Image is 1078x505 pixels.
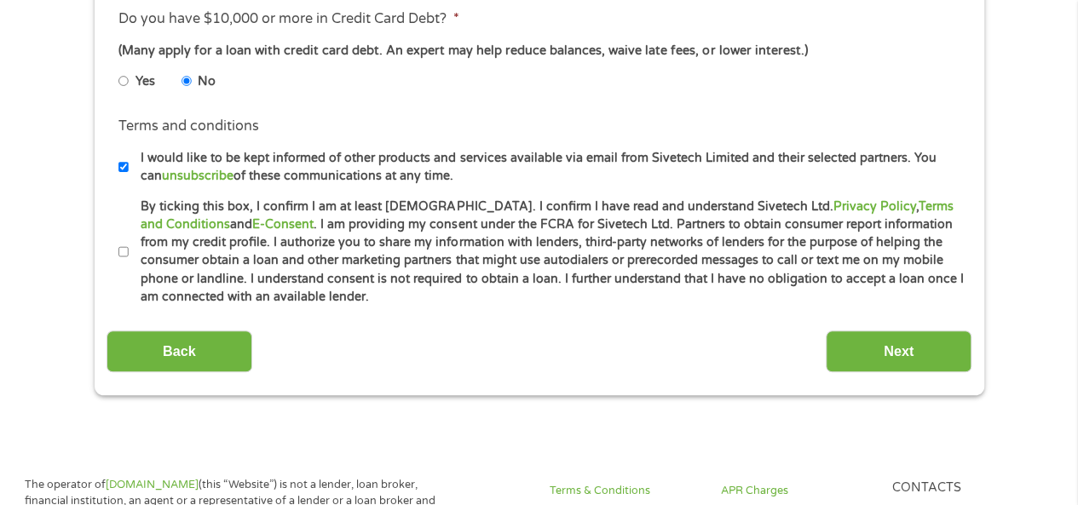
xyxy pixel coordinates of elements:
[107,330,252,372] input: Back
[252,217,314,232] a: E-Consent
[118,42,959,60] div: (Many apply for a loan with credit card debt. An expert may help reduce balances, waive late fees...
[106,478,199,491] a: [DOMAIN_NAME]
[118,118,259,135] label: Terms and conditions
[135,72,155,91] label: Yes
[833,199,915,214] a: Privacy Policy
[721,483,872,499] a: APR Charges
[129,198,965,307] label: By ticking this box, I confirm I am at least [DEMOGRAPHIC_DATA]. I confirm I have read and unders...
[129,149,965,186] label: I would like to be kept informed of other products and services available via email from Sivetech...
[826,330,971,372] input: Next
[550,483,700,499] a: Terms & Conditions
[892,480,1043,496] h4: Contacts
[198,72,216,91] label: No
[141,199,953,232] a: Terms and Conditions
[162,169,233,183] a: unsubscribe
[118,10,458,28] label: Do you have $10,000 or more in Credit Card Debt?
